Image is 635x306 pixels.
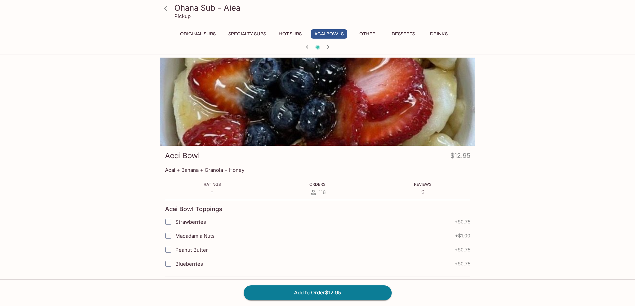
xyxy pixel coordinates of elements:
button: Add to Order$12.95 [244,285,392,300]
span: + $0.75 [455,247,470,252]
span: Ratings [204,182,221,187]
span: + $0.75 [455,261,470,266]
p: Acai + Banana + Granola + Honey [165,167,470,173]
h3: Ohana Sub - Aiea [174,3,472,13]
p: Pickup [174,13,191,19]
h4: $12.95 [450,151,470,163]
button: Drinks [424,29,454,39]
span: + $1.00 [455,233,470,238]
button: Desserts [388,29,419,39]
button: Specialty Subs [225,29,270,39]
div: Acai Bowl [160,58,475,146]
span: Orders [309,182,326,187]
span: Macadamia Nuts [175,233,215,239]
span: Strawberries [175,219,206,225]
span: Reviews [414,182,432,187]
span: + $0.75 [455,219,470,224]
span: 116 [319,189,326,195]
span: Blueberries [175,261,203,267]
p: 0 [414,188,432,195]
span: Peanut Butter [175,247,208,253]
h3: Acai Bowl [165,151,200,161]
button: Acai Bowls [311,29,347,39]
button: Original Subs [176,29,219,39]
p: - [204,188,221,195]
h4: Acai Bowl Toppings [165,205,222,213]
button: Other [353,29,383,39]
button: Hot Subs [275,29,305,39]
